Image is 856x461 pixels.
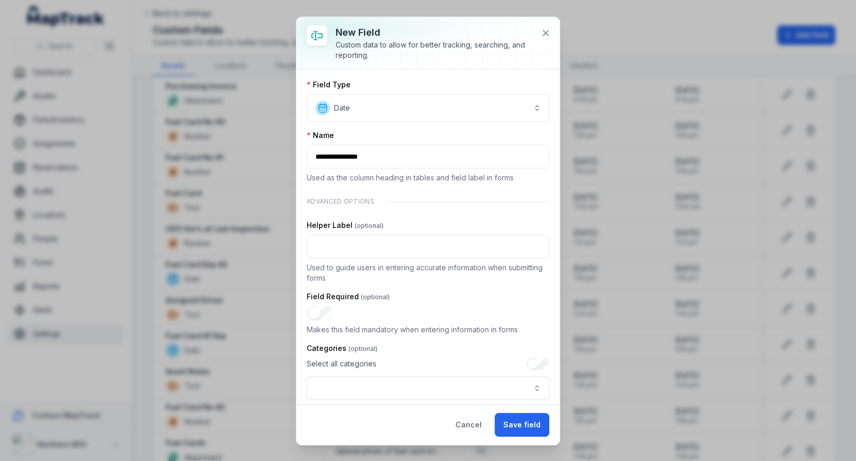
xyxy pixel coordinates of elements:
label: Name [307,130,334,141]
label: Categories [307,343,377,354]
button: Save field [495,413,549,437]
label: Field Required [307,291,390,302]
p: Used as the column heading in tables and field label in forms [307,173,549,183]
div: Advanced Options [307,191,549,212]
p: Used to guide users in entering accurate information when submitting forms [307,263,549,283]
p: Makes this field mandatory when entering information in forms [307,325,549,335]
div: :r6u:-form-item-label [307,358,549,400]
label: Helper Label [307,220,384,230]
div: Custom data to allow for better tracking, searching, and reporting. [336,40,533,60]
input: :r6s:-form-item-label [307,235,549,258]
button: Date [307,94,549,122]
label: Field Type [307,80,351,90]
button: Cancel [447,413,490,437]
h3: New field [336,25,533,40]
input: :r6t:-form-item-label [307,306,334,320]
input: :r6q:-form-item-label [307,145,549,168]
span: Select all categories [307,359,376,369]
